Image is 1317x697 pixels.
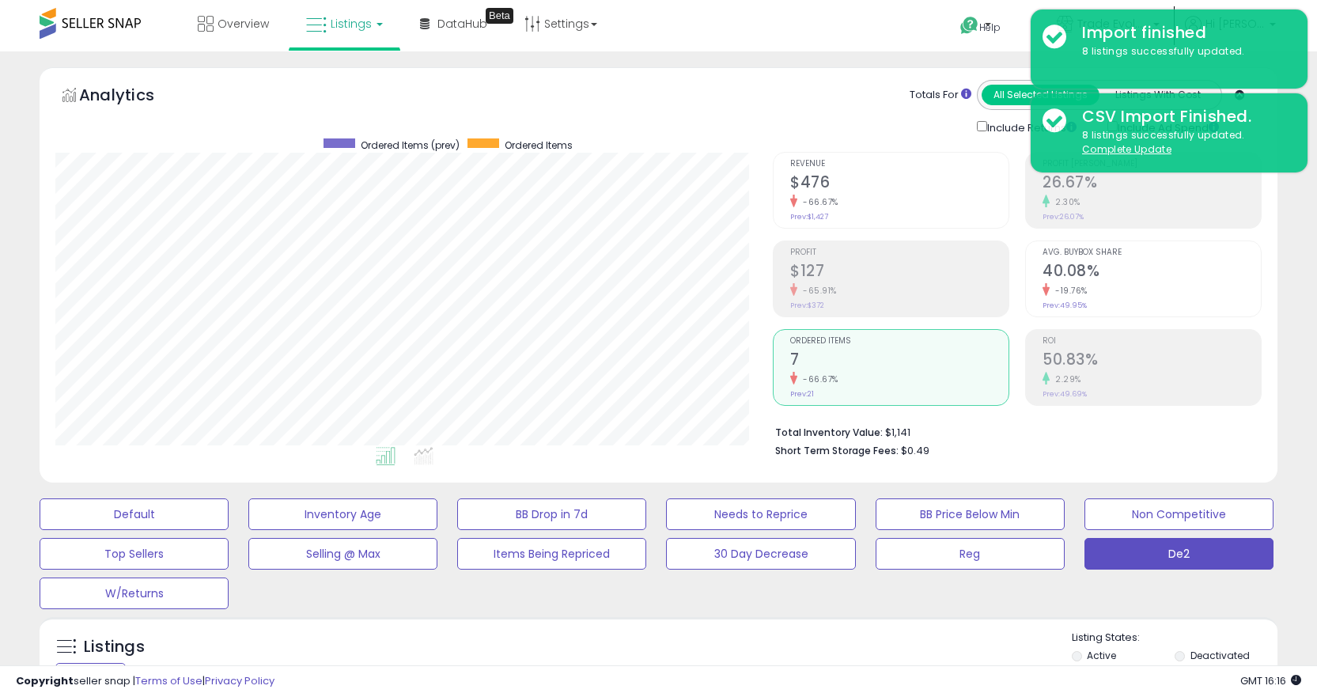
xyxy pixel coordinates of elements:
[666,538,855,570] button: 30 Day Decrease
[361,138,460,152] span: Ordered Items (prev)
[1084,498,1273,530] button: Non Competitive
[790,160,1009,169] span: Revenue
[457,538,646,570] button: Items Being Repriced
[1043,350,1261,372] h2: 50.83%
[457,498,646,530] button: BB Drop in 7d
[505,138,573,152] span: Ordered Items
[1043,248,1261,257] span: Avg. Buybox Share
[948,4,1031,51] a: Help
[790,173,1009,195] h2: $476
[486,8,513,24] div: Tooltip anchor
[1050,196,1080,208] small: 2.30%
[1043,262,1261,283] h2: 40.08%
[1070,44,1296,59] div: 8 listings successfully updated.
[40,498,229,530] button: Default
[775,444,899,457] b: Short Term Storage Fees:
[959,16,979,36] i: Get Help
[982,85,1099,105] button: All Selected Listings
[16,674,274,689] div: seller snap | |
[84,636,145,658] h5: Listings
[1082,142,1171,156] u: Complete Update
[1072,631,1277,646] p: Listing States:
[1050,285,1088,297] small: -19.76%
[901,443,929,458] span: $0.49
[1043,389,1087,399] small: Prev: 49.69%
[876,498,1065,530] button: BB Price Below Min
[797,285,837,297] small: -65.91%
[248,498,437,530] button: Inventory Age
[40,578,229,609] button: W/Returns
[790,248,1009,257] span: Profit
[1043,337,1261,346] span: ROI
[1070,21,1296,44] div: Import finished
[797,373,838,385] small: -66.67%
[437,16,487,32] span: DataHub
[666,498,855,530] button: Needs to Reprice
[135,673,202,688] a: Terms of Use
[790,350,1009,372] h2: 7
[979,21,1001,34] span: Help
[1087,649,1116,662] label: Active
[1190,649,1250,662] label: Deactivated
[910,88,971,103] div: Totals For
[1070,105,1296,128] div: CSV Import Finished.
[55,663,126,678] div: Clear All Filters
[1050,373,1081,385] small: 2.29%
[79,84,185,110] h5: Analytics
[775,426,883,439] b: Total Inventory Value:
[790,262,1009,283] h2: $127
[876,538,1065,570] button: Reg
[40,538,229,570] button: Top Sellers
[1084,538,1273,570] button: De2
[775,422,1250,441] li: $1,141
[331,16,372,32] span: Listings
[790,389,814,399] small: Prev: 21
[248,538,437,570] button: Selling @ Max
[790,301,824,310] small: Prev: $372
[1070,128,1296,157] div: 8 listings successfully updated.
[205,673,274,688] a: Privacy Policy
[797,196,838,208] small: -66.67%
[1240,673,1301,688] span: 2025-09-16 16:16 GMT
[1043,173,1261,195] h2: 26.67%
[1043,301,1087,310] small: Prev: 49.95%
[218,16,269,32] span: Overview
[790,337,1009,346] span: Ordered Items
[16,673,74,688] strong: Copyright
[965,118,1096,136] div: Include Returns
[1043,212,1084,222] small: Prev: 26.07%
[790,212,828,222] small: Prev: $1,427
